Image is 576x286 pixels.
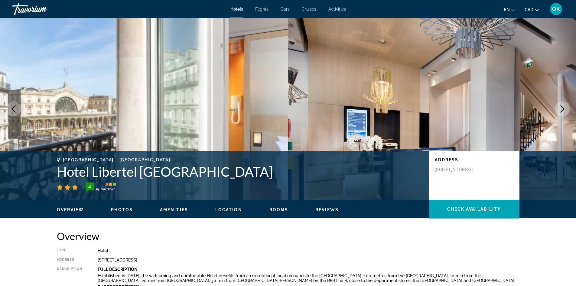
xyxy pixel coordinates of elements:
[86,182,116,192] img: trustyou-badge-hor.svg
[215,207,242,212] button: Location
[281,7,290,12] a: Cars
[98,248,519,253] div: Hotel
[315,207,339,212] button: Reviews
[302,7,316,12] a: Cruises
[63,157,171,162] span: [GEOGRAPHIC_DATA], , [GEOGRAPHIC_DATA]
[504,5,516,14] button: Change language
[429,200,519,219] button: Check Availability
[525,5,539,14] button: Change currency
[255,7,268,12] a: Flights
[230,7,243,12] a: Hotels
[98,267,138,272] b: Full Description
[160,207,188,212] button: Amenities
[328,7,346,12] a: Activities
[504,7,510,12] span: en
[525,7,533,12] span: CAD
[6,101,21,117] button: Previous image
[98,273,519,283] p: Established in [DATE], the welcoming and comfortable Hotel benefits from an exceptional location ...
[57,230,519,242] h2: Overview
[98,258,519,262] div: [STREET_ADDRESS]
[12,1,73,17] a: Travorium
[57,248,83,253] div: Type
[555,101,570,117] button: Next image
[548,3,564,15] button: User Menu
[57,164,423,179] h1: Hotel Libertel [GEOGRAPHIC_DATA]
[435,157,513,162] p: Address
[57,207,84,212] button: Overview
[84,183,96,190] div: 4
[435,167,483,172] p: [STREET_ADDRESS]
[111,207,133,212] button: Photos
[57,258,83,262] div: Address
[447,207,501,212] span: Check Availability
[552,6,560,12] span: OK
[269,207,288,212] button: Rooms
